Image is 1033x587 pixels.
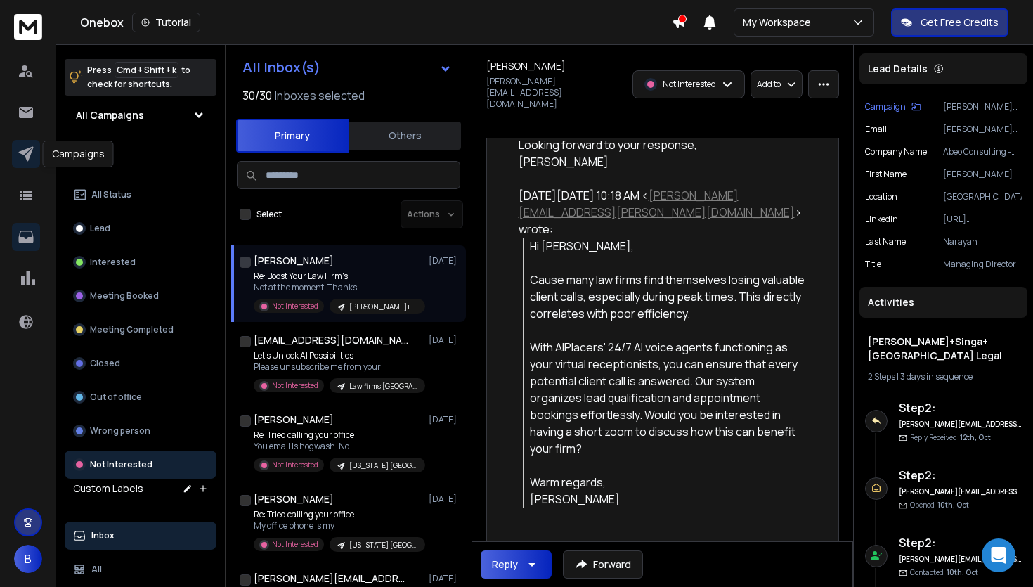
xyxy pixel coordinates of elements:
p: [PERSON_NAME][EMAIL_ADDRESS][DOMAIN_NAME] [943,124,1022,135]
p: [US_STATE] [GEOGRAPHIC_DATA] legal [349,540,417,550]
button: Primary [236,119,349,153]
p: [DATE] [429,414,460,425]
span: 2 Steps [868,370,895,382]
h1: [PERSON_NAME] [254,492,334,506]
p: [PERSON_NAME][EMAIL_ADDRESS][DOMAIN_NAME] [486,76,624,110]
button: Tutorial [132,13,200,32]
h1: [PERSON_NAME] [254,254,334,268]
p: title [865,259,881,270]
span: Cmd + Shift + k [115,62,178,78]
p: Inbox [91,530,115,541]
h6: [PERSON_NAME][EMAIL_ADDRESS][PERSON_NAME][DOMAIN_NAME] [899,554,1022,565]
div: Open Intercom Messenger [982,538,1015,572]
p: Not Interested [272,539,318,550]
p: Out of office [90,392,142,403]
p: Not Interested [663,79,716,90]
h1: [PERSON_NAME][EMAIL_ADDRESS][DOMAIN_NAME] [254,572,408,586]
a: [PERSON_NAME][EMAIL_ADDRESS][PERSON_NAME][DOMAIN_NAME] [519,188,795,220]
span: 3 days in sequence [900,370,973,382]
div: Onebox [80,13,672,32]
p: Lead [90,223,110,234]
button: B [14,545,42,573]
p: Meeting Booked [90,290,159,302]
span: 12th, Oct [960,432,991,442]
button: Meeting Completed [65,316,216,344]
p: Interested [90,257,136,268]
div: [PERSON_NAME] [530,491,807,508]
h1: [EMAIL_ADDRESS][DOMAIN_NAME] [254,333,408,347]
button: Meeting Booked [65,282,216,310]
p: All Status [91,189,131,200]
p: Opened [910,500,969,510]
p: [DATE] [429,494,460,505]
h1: [PERSON_NAME] [486,59,566,73]
p: Press to check for shortcuts. [87,63,190,91]
p: [DATE] [429,335,460,346]
p: [GEOGRAPHIC_DATA] [943,191,1022,202]
button: Forward [563,550,643,579]
p: Contacted [910,567,978,578]
p: [DATE] [429,255,460,266]
button: Others [349,120,461,151]
h6: [PERSON_NAME][EMAIL_ADDRESS][PERSON_NAME][DOMAIN_NAME] [899,419,1022,430]
h6: [PERSON_NAME][EMAIL_ADDRESS][PERSON_NAME][DOMAIN_NAME] [899,486,1022,497]
h6: Step 2 : [899,467,1022,484]
p: [US_STATE] [GEOGRAPHIC_DATA] legal [349,460,417,471]
div: Warm regards, [530,474,807,491]
button: All Inbox(s) [231,53,463,82]
p: Not Interested [272,301,318,311]
p: Campaign [865,101,906,112]
button: Wrong person [65,417,216,445]
span: 30 / 30 [242,87,272,104]
button: Inbox [65,522,216,550]
p: Re: Tried calling your office [254,430,422,441]
div: Hi [PERSON_NAME], [530,238,807,254]
p: [PERSON_NAME]+Singa+[GEOGRAPHIC_DATA] Legal [349,302,417,312]
p: Not Interested [272,460,318,470]
h6: Step 2 : [899,399,1022,416]
button: Closed [65,349,216,378]
p: Last Name [865,236,906,247]
div: [DATE][DATE] 10:18 AM < > wrote: [519,187,807,238]
p: Please unsubscribe me from your [254,361,422,373]
button: Reply [481,550,552,579]
p: Add to [757,79,781,90]
p: Law firms [GEOGRAPHIC_DATA] [349,381,417,392]
h3: Filters [65,153,216,172]
button: Not Interested [65,451,216,479]
p: [DATE] [429,573,460,584]
h3: Inboxes selected [275,87,365,104]
button: All [65,555,216,583]
button: Campaign [865,101,921,112]
div: Looking forward to your response, [519,136,807,153]
p: linkedin [865,214,898,225]
p: Abeo Consulting - Specialist Legal Search & Insight [943,146,1022,157]
label: Select [256,209,282,220]
button: All Campaigns [65,101,216,129]
h1: [PERSON_NAME] [254,413,334,427]
p: Not at the moment. Thanks [254,282,422,293]
p: [PERSON_NAME] [943,169,1022,180]
h3: Custom Labels [73,482,143,496]
p: [PERSON_NAME]+Singa+[GEOGRAPHIC_DATA] Legal [943,101,1022,112]
div: Reply [492,557,518,572]
div: [PERSON_NAME] [519,153,807,170]
h1: All Campaigns [76,108,144,122]
p: Not Interested [90,459,152,470]
p: Wrong person [90,425,150,437]
p: Managing Director [943,259,1022,270]
p: Email [865,124,887,135]
div: Cause many law firms find themselves losing valuable client calls, especially during peak times. ... [530,271,807,322]
p: Get Free Credits [921,15,999,30]
p: Re: Boost Your Law Firm's [254,271,422,282]
p: [URL][DOMAIN_NAME] [943,214,1022,225]
p: Let’s Unlock AI Possibilities [254,350,422,361]
h1: [PERSON_NAME]+Singa+[GEOGRAPHIC_DATA] Legal [868,335,1019,363]
p: location [865,191,897,202]
p: Closed [90,358,120,369]
span: 10th, Oct [937,500,969,510]
div: Activities [859,287,1027,318]
h6: Step 2 : [899,534,1022,551]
